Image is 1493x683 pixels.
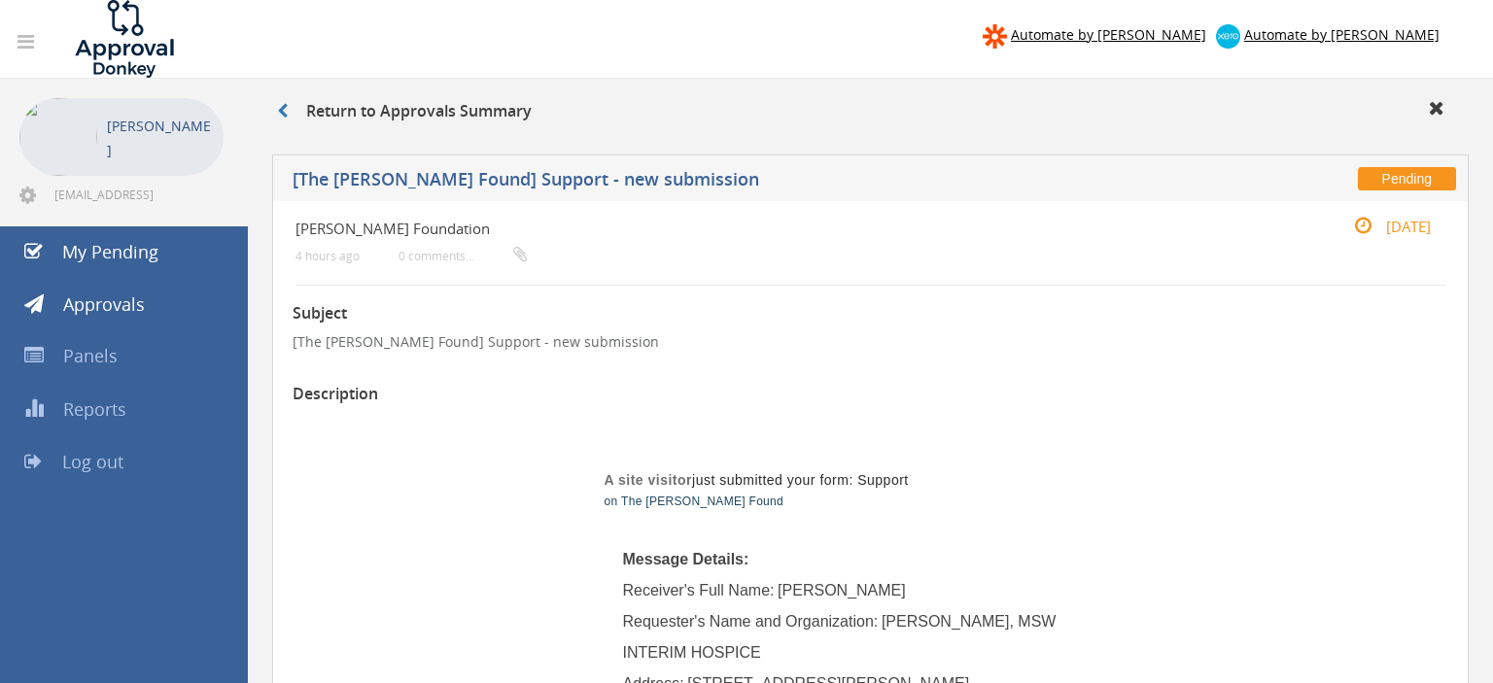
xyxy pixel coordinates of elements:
[1358,167,1456,190] span: Pending
[293,305,1448,323] h3: Subject
[63,397,126,421] span: Reports
[295,221,1254,237] h4: [PERSON_NAME] Foundation
[623,613,1060,661] span: [PERSON_NAME], MSW INTERIM HOSPICE
[1011,25,1206,44] span: Automate by [PERSON_NAME]
[621,495,783,508] a: The [PERSON_NAME] Found
[399,249,527,263] small: 0 comments...
[1334,216,1431,237] small: [DATE]
[293,386,1448,403] h3: Description
[63,292,145,316] span: Approvals
[277,103,532,120] h3: Return to Approvals Summary
[62,450,123,473] span: Log out
[1244,25,1440,44] span: Automate by [PERSON_NAME]
[295,249,360,263] small: 4 hours ago
[623,551,749,567] span: Message Details:
[63,344,118,367] span: Panels
[293,332,1448,352] p: [The [PERSON_NAME] Found] Support - new submission
[605,472,693,488] strong: A site visitor
[293,170,1105,194] h5: [The [PERSON_NAME] Found] Support - new submission
[107,114,214,162] p: [PERSON_NAME]
[54,187,220,202] span: [EMAIL_ADDRESS][DOMAIN_NAME]
[778,582,906,598] span: [PERSON_NAME]
[62,240,158,263] span: My Pending
[623,613,879,630] span: Requester's Name and Organization:
[983,24,1007,49] img: zapier-logomark.png
[1216,24,1240,49] img: xero-logo.png
[605,472,909,488] span: just submitted your form: Support
[605,495,618,508] span: on
[623,582,775,598] span: Receiver's Full Name:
